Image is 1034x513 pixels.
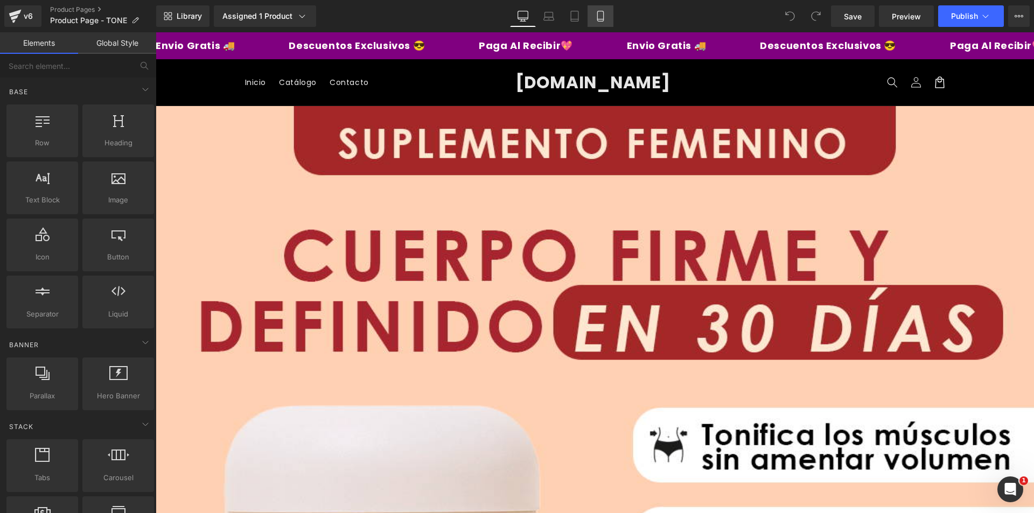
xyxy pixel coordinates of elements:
span: Icon [10,251,75,263]
span: Button [86,251,151,263]
a: Catálogo [117,39,167,61]
span: 1 [1019,476,1028,485]
div: v6 [22,9,35,23]
p: Paga Al Recibir💖 [313,9,407,18]
button: More [1008,5,1030,27]
div: Assigned 1 Product [222,11,308,22]
a: Desktop [510,5,536,27]
a: [DOMAIN_NAME] [355,38,519,62]
a: Contacto [167,39,220,61]
p: Envio Gratis 🚚 [461,9,540,18]
a: Tablet [562,5,588,27]
span: Inicio [89,45,111,55]
button: Publish [938,5,1004,27]
span: Library [177,11,202,21]
span: Banner [8,340,40,350]
a: v6 [4,5,41,27]
a: Product Pages [50,5,156,14]
span: Parallax [10,390,75,402]
span: Separator [10,308,75,320]
span: Catálogo [123,45,161,55]
iframe: Intercom live chat [997,476,1023,502]
span: Tabs [10,472,75,483]
p: Paga Al Recibir💖 [784,9,878,18]
a: Global Style [78,32,156,54]
span: Stack [8,421,34,432]
span: Row [10,137,75,149]
a: Mobile [588,5,613,27]
a: Preview [879,5,934,27]
span: Contacto [174,45,213,55]
button: Redo [805,5,827,27]
span: Hero Banner [86,390,151,402]
summary: Búsqueda [725,38,749,62]
a: Laptop [536,5,562,27]
span: Base [8,87,29,97]
span: Text Block [10,194,75,206]
span: [DOMAIN_NAME] [360,38,515,62]
span: Carousel [86,472,151,483]
span: Heading [86,137,151,149]
p: Descuentos Exclusivos 😎 [123,9,259,18]
a: New Library [156,5,209,27]
span: Liquid [86,308,151,320]
button: Undo [779,5,801,27]
span: Product Page - TONE [50,16,127,25]
span: Image [86,194,151,206]
p: Descuentos Exclusivos 😎 [594,9,730,18]
span: Preview [892,11,921,22]
a: Inicio [83,39,117,61]
span: Publish [951,12,978,20]
span: Save [844,11,862,22]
